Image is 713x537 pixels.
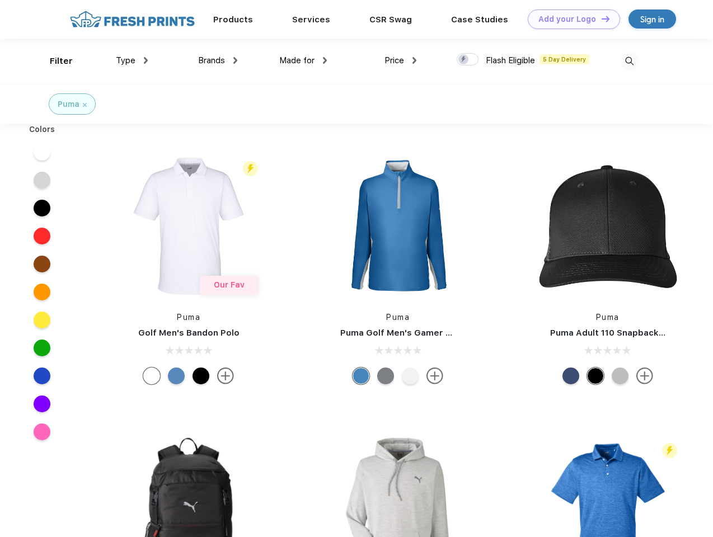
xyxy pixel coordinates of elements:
[426,368,443,384] img: more.svg
[213,15,253,25] a: Products
[214,280,245,289] span: Our Fav
[386,313,410,322] a: Puma
[323,152,472,300] img: func=resize&h=266
[540,54,589,64] span: 5 Day Delivery
[138,328,240,338] a: Golf Men's Bandon Polo
[602,16,609,22] img: DT
[177,313,200,322] a: Puma
[21,124,64,135] div: Colors
[83,103,87,107] img: filter_cancel.svg
[402,368,419,384] div: Bright White
[636,368,653,384] img: more.svg
[233,57,237,64] img: dropdown.png
[168,368,185,384] div: Lake Blue
[587,368,604,384] div: Pma Blk Pma Blk
[217,368,234,384] img: more.svg
[67,10,198,29] img: fo%20logo%202.webp
[198,55,225,65] span: Brands
[412,57,416,64] img: dropdown.png
[620,52,639,70] img: desktop_search.svg
[538,15,596,24] div: Add your Logo
[144,57,148,64] img: dropdown.png
[486,55,535,65] span: Flash Eligible
[323,57,327,64] img: dropdown.png
[58,98,79,110] div: Puma
[50,55,73,68] div: Filter
[353,368,369,384] div: Bright Cobalt
[384,55,404,65] span: Price
[143,368,160,384] div: Bright White
[340,328,517,338] a: Puma Golf Men's Gamer Golf Quarter-Zip
[640,13,664,26] div: Sign in
[377,368,394,384] div: Quiet Shade
[116,55,135,65] span: Type
[562,368,579,384] div: Peacoat Qut Shd
[369,15,412,25] a: CSR Swag
[243,161,258,176] img: flash_active_toggle.svg
[612,368,628,384] div: Quarry with Brt Whit
[193,368,209,384] div: Puma Black
[114,152,263,300] img: func=resize&h=266
[533,152,682,300] img: func=resize&h=266
[628,10,676,29] a: Sign in
[596,313,620,322] a: Puma
[292,15,330,25] a: Services
[662,443,677,458] img: flash_active_toggle.svg
[279,55,315,65] span: Made for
